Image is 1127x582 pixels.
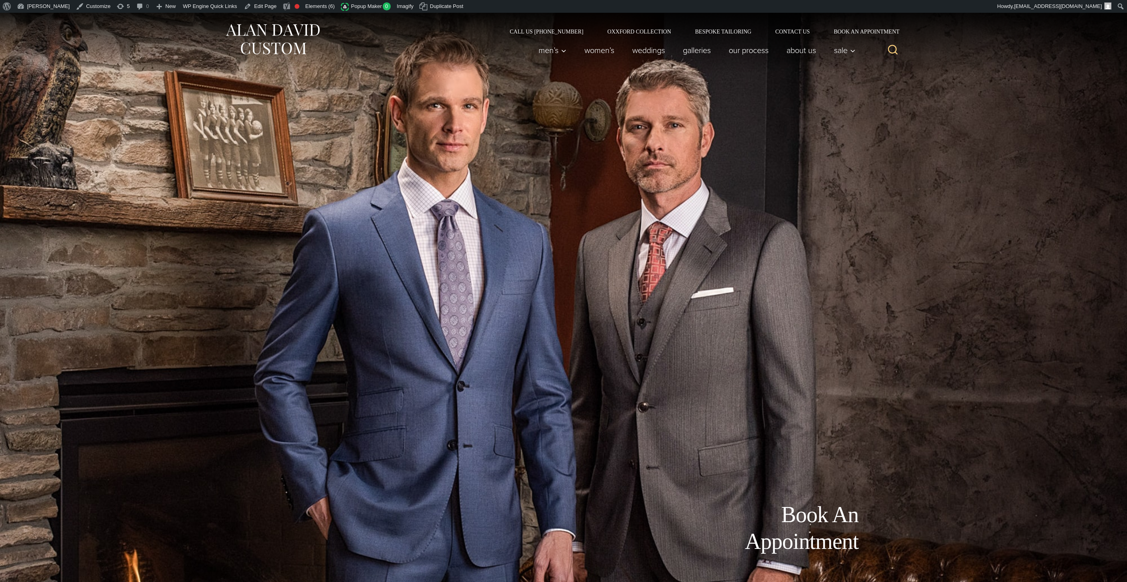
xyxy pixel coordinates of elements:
[674,42,720,58] a: Galleries
[763,29,822,34] a: Contact Us
[529,42,860,58] nav: Primary Navigation
[295,4,299,9] div: Focus keyphrase not set
[720,42,777,58] a: Our Process
[575,42,623,58] a: Women’s
[834,46,856,54] span: Sale
[623,42,674,58] a: weddings
[1014,3,1102,9] span: [EMAIL_ADDRESS][DOMAIN_NAME]
[595,29,683,34] a: Oxxford Collection
[383,2,391,10] span: 0
[679,501,859,555] h1: Book An Appointment
[539,46,566,54] span: Men’s
[883,41,903,60] button: View Search Form
[498,29,903,34] nav: Secondary Navigation
[683,29,763,34] a: Bespoke Tailoring
[225,22,321,57] img: Alan David Custom
[498,29,596,34] a: Call Us [PHONE_NUMBER]
[822,29,902,34] a: Book an Appointment
[777,42,825,58] a: About Us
